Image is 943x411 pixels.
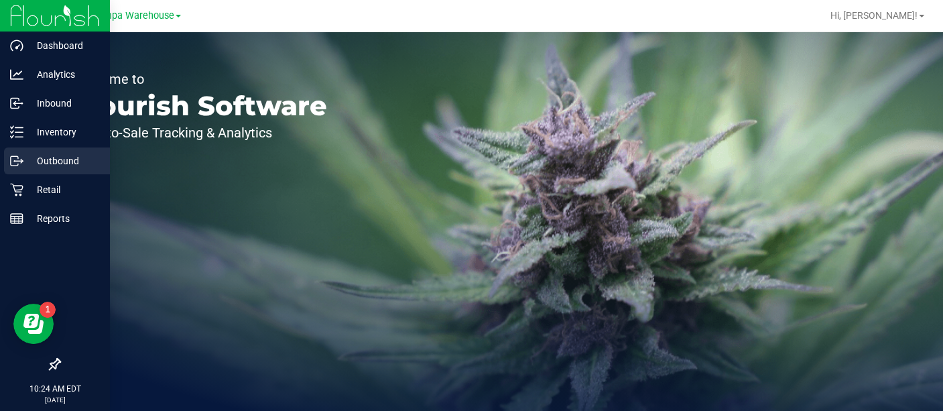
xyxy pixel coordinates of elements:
[23,211,104,227] p: Reports
[6,383,104,395] p: 10:24 AM EDT
[10,39,23,52] inline-svg: Dashboard
[23,38,104,54] p: Dashboard
[10,68,23,81] inline-svg: Analytics
[10,212,23,225] inline-svg: Reports
[23,153,104,169] p: Outbound
[23,124,104,140] p: Inventory
[6,395,104,405] p: [DATE]
[23,66,104,82] p: Analytics
[72,126,327,139] p: Seed-to-Sale Tracking & Analytics
[830,10,918,21] span: Hi, [PERSON_NAME]!
[10,125,23,139] inline-svg: Inventory
[72,72,327,86] p: Welcome to
[23,95,104,111] p: Inbound
[10,154,23,168] inline-svg: Outbound
[10,183,23,196] inline-svg: Retail
[92,10,174,21] span: Tampa Warehouse
[10,97,23,110] inline-svg: Inbound
[72,93,327,119] p: Flourish Software
[13,304,54,344] iframe: Resource center
[40,302,56,318] iframe: Resource center unread badge
[23,182,104,198] p: Retail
